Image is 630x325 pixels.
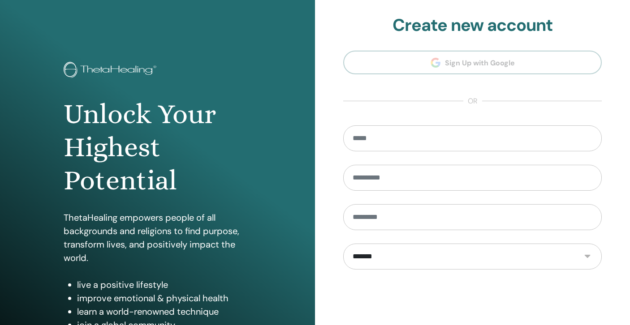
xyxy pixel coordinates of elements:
h1: Unlock Your Highest Potential [64,98,251,197]
li: live a positive lifestyle [77,278,251,291]
h2: Create new account [343,15,602,36]
li: learn a world-renowned technique [77,305,251,318]
span: or [463,96,482,107]
li: improve emotional & physical health [77,291,251,305]
iframe: reCAPTCHA [405,283,541,318]
p: ThetaHealing empowers people of all backgrounds and religions to find purpose, transform lives, a... [64,211,251,265]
